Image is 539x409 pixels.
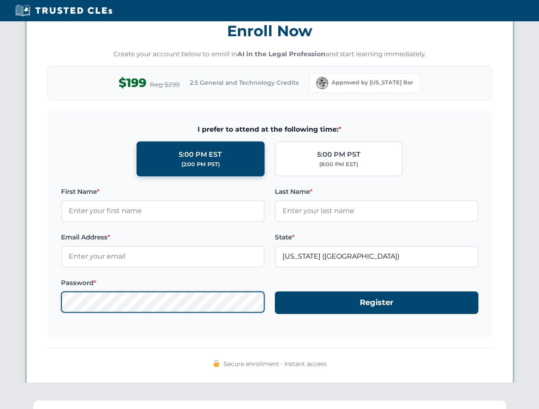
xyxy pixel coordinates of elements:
[61,246,265,267] input: Enter your email
[317,149,361,160] div: 5:00 PM PST
[213,360,220,367] img: 🔒
[13,4,115,17] img: Trusted CLEs
[224,359,326,369] span: Secure enrollment • Instant access
[237,50,326,58] strong: AI in the Legal Profession
[61,124,478,135] span: I prefer to attend at the following time:
[47,17,492,44] h3: Enroll Now
[275,187,478,197] label: Last Name
[332,78,413,87] span: Approved by [US_STATE] Bar
[61,200,265,222] input: Enter your first name
[61,187,265,197] label: First Name
[150,80,180,90] span: Reg $299
[179,149,222,160] div: 5:00 PM EST
[47,49,492,59] p: Create your account below to enroll in and start learning immediately.
[61,232,265,242] label: Email Address
[181,160,220,169] div: (2:00 PM PST)
[319,160,358,169] div: (8:00 PM EST)
[275,232,478,242] label: State
[275,200,478,222] input: Enter your last name
[275,246,478,267] input: Florida (FL)
[275,291,478,314] button: Register
[190,78,299,87] span: 2.5 General and Technology Credits
[61,278,265,288] label: Password
[316,77,328,89] img: Florida Bar
[119,73,146,92] span: $199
